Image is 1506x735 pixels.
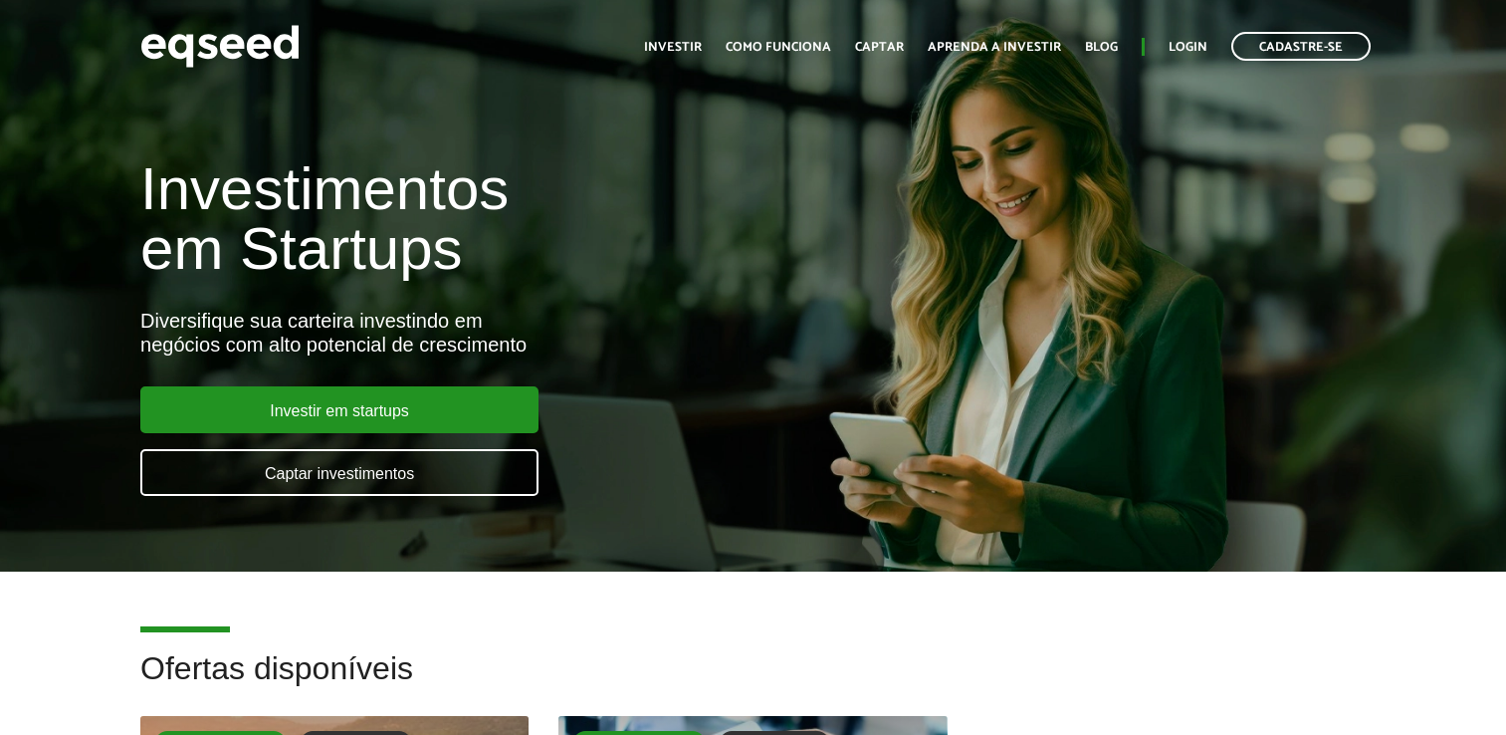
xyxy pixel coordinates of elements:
[1169,41,1207,54] a: Login
[140,651,1366,716] h2: Ofertas disponíveis
[140,449,538,496] a: Captar investimentos
[140,20,300,73] img: EqSeed
[726,41,831,54] a: Como funciona
[644,41,702,54] a: Investir
[140,386,538,433] a: Investir em startups
[855,41,904,54] a: Captar
[1231,32,1371,61] a: Cadastre-se
[140,309,864,357] div: Diversifique sua carteira investindo em negócios com alto potencial de crescimento
[140,159,864,279] h1: Investimentos em Startups
[1085,41,1118,54] a: Blog
[928,41,1061,54] a: Aprenda a investir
